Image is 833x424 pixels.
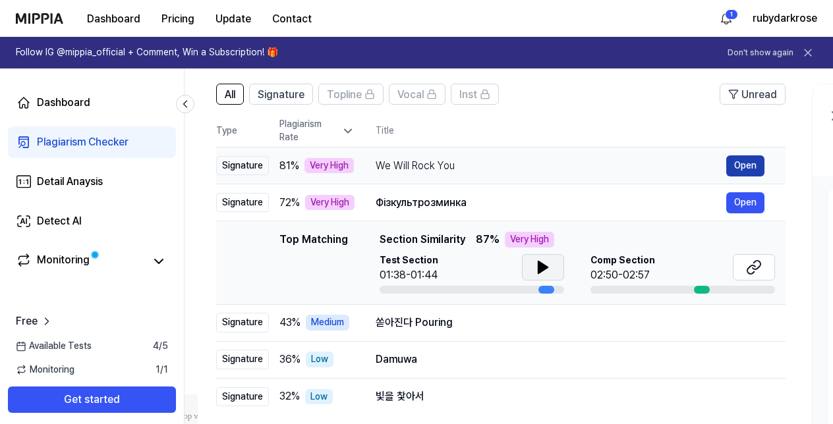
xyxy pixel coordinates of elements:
[205,1,262,37] a: Update
[306,315,349,331] div: Medium
[16,13,63,24] img: logo
[376,158,726,174] div: We Will Rock You
[8,166,176,198] a: Detail Anaysis
[216,313,269,332] div: Signature
[726,192,764,213] button: Open
[318,84,384,105] button: Topline
[451,84,499,105] button: Inst
[716,8,737,29] button: 알림1
[8,205,176,237] a: Detect AI
[380,267,438,283] div: 01:38-01:44
[216,387,269,407] div: Signature
[279,388,300,404] span: 32 %
[21,34,32,45] img: website_grey.svg
[380,232,465,248] span: Section Similarity
[376,115,786,147] th: Title
[590,267,655,283] div: 02:50-02:57
[262,6,322,32] button: Contact
[376,315,764,331] div: 쏟아진다 Pouring
[76,6,151,32] button: Dashboard
[37,21,65,32] div: v 4.0.25
[279,118,355,144] div: Plagiarism Rate
[279,158,299,174] span: 81 %
[389,84,445,105] button: Vocal
[8,87,176,119] a: Dashboard
[8,386,176,413] button: Get started
[590,254,655,267] span: Comp Section
[279,232,348,294] div: Top Matching
[37,174,103,190] div: Detail Anaysis
[726,155,764,176] button: Open
[304,158,354,174] div: Very High
[16,363,74,377] span: Monitoring
[8,126,176,158] a: Plagiarism Checker
[380,254,438,267] span: Test Section
[205,6,262,32] button: Update
[37,95,90,111] div: Dashboard
[37,134,129,150] div: Plagiarism Checker
[476,232,500,248] span: 87 %
[376,388,764,404] div: 빛을 찿아서
[741,87,777,103] span: Unread
[16,46,278,59] h1: Follow IG @mippia_official + Comment, Win a Subscription! 🎁
[720,84,786,105] button: Unread
[306,352,333,367] div: Low
[21,21,32,32] img: logo_orange.svg
[376,195,726,211] div: Фізкультрозминка
[16,252,144,271] a: Monitoring
[505,232,554,248] div: Very High
[37,213,82,229] div: Detect AI
[54,78,115,86] div: Domeinoverzicht
[225,87,235,103] span: All
[40,76,50,87] img: tab_domain_overview_orange.svg
[279,195,300,211] span: 72 %
[216,350,269,369] div: Signature
[132,76,143,87] img: tab_keywords_by_traffic_grey.svg
[216,193,269,213] div: Signature
[718,11,734,26] img: 알림
[459,87,477,103] span: Inst
[279,315,301,331] span: 43 %
[216,156,269,176] div: Signature
[37,252,90,271] div: Monitoring
[397,87,424,103] span: Vocal
[16,340,92,353] span: Available Tests
[305,195,355,211] div: Very High
[327,87,362,103] span: Topline
[279,352,301,367] span: 36 %
[151,6,205,32] button: Pricing
[753,11,817,26] button: rubydarkrose
[16,313,53,329] a: Free
[216,115,269,147] th: Type
[249,84,313,105] button: Signature
[16,313,38,329] span: Free
[376,352,764,367] div: Damuwa
[153,340,168,353] span: 4 / 5
[216,84,244,105] button: All
[725,9,738,20] div: 1
[34,34,145,45] div: Domein: [DOMAIN_NAME]
[728,47,793,59] button: Don't show again
[147,78,219,86] div: Keywords op verkeer
[305,389,333,405] div: Low
[258,87,304,103] span: Signature
[156,363,168,377] span: 1 / 1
